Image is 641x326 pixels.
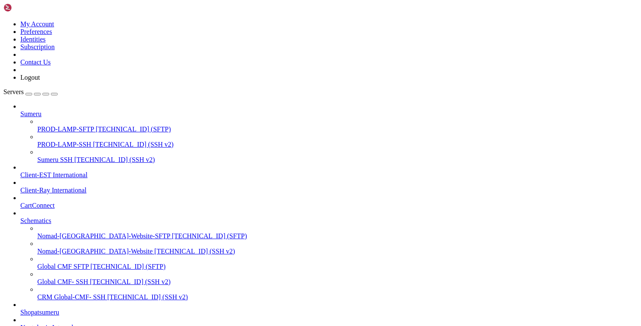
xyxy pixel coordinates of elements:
[20,164,638,179] li: Client-EST International
[74,156,155,163] span: [TECHNICAL_ID] (SSH v2)
[20,59,51,66] a: Contact Us
[20,110,42,117] span: Sumeru
[96,125,171,133] span: [TECHNICAL_ID] (SFTP)
[3,3,52,12] img: Shellngn
[37,141,91,148] span: PROD-LAMP-SSH
[20,28,52,35] a: Preferences
[20,110,638,118] a: Sumeru
[37,248,638,255] a: Nomad-[GEOGRAPHIC_DATA]-Website [TECHNICAL_ID] (SSH v2)
[20,187,86,194] span: Client-Ray International
[37,286,638,301] li: CRM Global-CMF- SSH [TECHNICAL_ID] (SSH v2)
[37,278,638,286] a: Global CMF- SSH [TECHNICAL_ID] (SSH v2)
[37,248,153,255] span: Nomad-[GEOGRAPHIC_DATA]-Website
[37,141,638,148] a: PROD-LAMP-SSH [TECHNICAL_ID] (SSH v2)
[37,225,638,240] li: Nomad-[GEOGRAPHIC_DATA]-Website-SFTP [TECHNICAL_ID] (SFTP)
[20,179,638,194] li: Client-Ray International
[37,125,94,133] span: PROD-LAMP-SFTP
[37,278,88,285] span: Global CMF- SSH
[37,293,106,301] span: CRM Global-CMF- SSH
[20,217,51,224] span: Schematics
[37,232,170,240] span: Nomad-[GEOGRAPHIC_DATA]-Website-SFTP
[37,156,638,164] a: Sumeru SSH [TECHNICAL_ID] (SSH v2)
[37,148,638,164] li: Sumeru SSH [TECHNICAL_ID] (SSH v2)
[20,209,638,301] li: Schematics
[37,232,638,240] a: Nomad-[GEOGRAPHIC_DATA]-Website-SFTP [TECHNICAL_ID] (SFTP)
[37,293,638,301] a: CRM Global-CMF- SSH [TECHNICAL_ID] (SSH v2)
[172,232,247,240] span: [TECHNICAL_ID] (SFTP)
[20,187,638,194] a: Client-Ray International
[20,20,54,28] a: My Account
[3,88,58,95] a: Servers
[37,255,638,270] li: Global CMF SFTP [TECHNICAL_ID] (SFTP)
[20,103,638,164] li: Sumeru
[37,240,638,255] li: Nomad-[GEOGRAPHIC_DATA]-Website [TECHNICAL_ID] (SSH v2)
[20,43,55,50] a: Subscription
[93,141,173,148] span: [TECHNICAL_ID] (SSH v2)
[20,217,638,225] a: Schematics
[37,156,72,163] span: Sumeru SSH
[107,293,188,301] span: [TECHNICAL_ID] (SSH v2)
[20,301,638,316] li: Shopatsumeru
[20,171,638,179] a: Client-EST International
[37,263,89,270] span: Global CMF SFTP
[37,118,638,133] li: PROD-LAMP-SFTP [TECHNICAL_ID] (SFTP)
[20,194,638,209] li: CartConnect
[20,171,87,178] span: Client-EST International
[37,133,638,148] li: PROD-LAMP-SSH [TECHNICAL_ID] (SSH v2)
[37,263,638,270] a: Global CMF SFTP [TECHNICAL_ID] (SFTP)
[20,74,40,81] a: Logout
[37,270,638,286] li: Global CMF- SSH [TECHNICAL_ID] (SSH v2)
[20,309,638,316] a: Shopatsumeru
[20,202,638,209] a: CartConnect
[37,125,638,133] a: PROD-LAMP-SFTP [TECHNICAL_ID] (SFTP)
[20,202,55,209] span: CartConnect
[90,278,170,285] span: [TECHNICAL_ID] (SSH v2)
[90,263,165,270] span: [TECHNICAL_ID] (SFTP)
[20,309,59,316] span: Shopatsumeru
[20,36,46,43] a: Identities
[3,88,24,95] span: Servers
[154,248,235,255] span: [TECHNICAL_ID] (SSH v2)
